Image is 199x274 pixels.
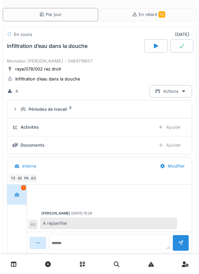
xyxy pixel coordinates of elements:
[7,43,88,49] div: Infiltration d’eau dans la douche
[15,66,61,72] div: raye/078/002 rez droit
[154,160,190,172] div: Modifier
[15,174,25,183] div: AB
[14,31,32,38] div: En cours
[21,185,26,190] div: 1
[10,103,189,115] summary: Périodes de travail2
[159,11,165,18] span: 12
[15,88,18,94] div: 4
[15,76,80,82] div: Infiltration d’eau dans la douche
[21,124,39,130] div: Activités
[153,139,186,151] div: Ajouter
[175,31,192,38] div: [DATE]
[29,106,67,112] div: Périodes de travail
[29,174,38,183] div: AS
[7,58,192,64] div: Monsieur [PERSON_NAME] - 0484718657
[39,11,62,18] div: Par jour
[40,217,177,229] div: A replanifier
[22,163,36,169] div: Interne
[41,211,70,216] div: [PERSON_NAME]
[153,121,186,133] div: Ajouter
[9,174,18,183] div: YE
[10,121,189,133] summary: ActivitésAjouter
[22,174,31,183] div: PA
[139,12,165,17] span: En retard
[10,139,189,151] summary: DocumentsAjouter
[21,142,44,148] div: Documents
[150,85,192,97] div: Actions
[71,211,92,216] div: [DATE] 15:29
[28,220,37,229] div: AS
